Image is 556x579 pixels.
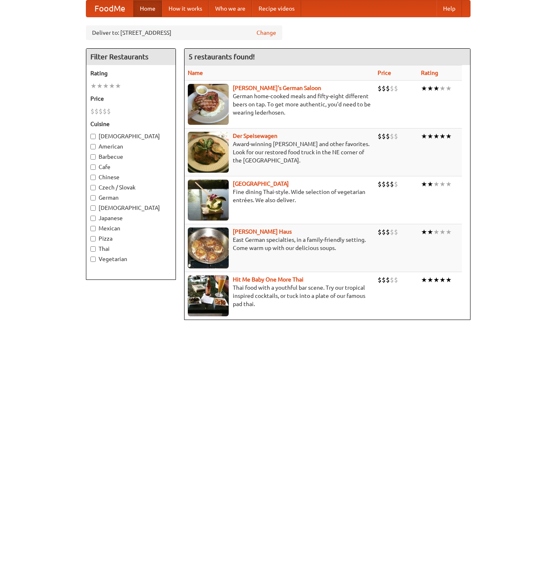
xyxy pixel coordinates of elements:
img: satay.jpg [188,180,229,221]
li: $ [386,84,390,93]
a: Hit Me Baby One More Thai [233,276,304,283]
a: Change [257,29,276,37]
label: Japanese [90,214,171,222]
li: ★ [446,84,452,93]
li: ★ [427,84,433,93]
li: ★ [446,275,452,284]
img: esthers.jpg [188,84,229,125]
p: Award-winning [PERSON_NAME] and other favorites. Look for our restored food truck in the NE corne... [188,140,371,164]
li: $ [382,180,386,189]
li: ★ [439,228,446,237]
input: Pizza [90,236,96,241]
li: $ [394,275,398,284]
input: Chinese [90,175,96,180]
li: $ [382,132,386,141]
label: Vegetarian [90,255,171,263]
li: $ [386,275,390,284]
li: ★ [446,228,452,237]
h4: Filter Restaurants [86,49,176,65]
li: $ [103,107,107,116]
li: $ [394,180,398,189]
li: $ [394,84,398,93]
p: Thai food with a youthful bar scene. Try our tropical inspired cocktails, or tuck into a plate of... [188,284,371,308]
label: Barbecue [90,153,171,161]
li: $ [386,132,390,141]
li: $ [90,107,95,116]
li: ★ [433,228,439,237]
p: German home-cooked meals and fifty-eight different beers on tap. To get more authentic, you'd nee... [188,92,371,117]
h5: Rating [90,69,171,77]
li: $ [390,84,394,93]
li: $ [386,228,390,237]
li: ★ [427,132,433,141]
input: Mexican [90,226,96,231]
li: $ [95,107,99,116]
input: Cafe [90,164,96,170]
b: [PERSON_NAME] Haus [233,228,292,235]
li: ★ [421,132,427,141]
p: East German specialties, in a family-friendly setting. Come warm up with our delicious soups. [188,236,371,252]
img: kohlhaus.jpg [188,228,229,268]
li: ★ [433,180,439,189]
a: [GEOGRAPHIC_DATA] [233,180,289,187]
a: [PERSON_NAME]'s German Saloon [233,85,321,91]
label: Mexican [90,224,171,232]
h5: Cuisine [90,120,171,128]
li: ★ [421,228,427,237]
a: Rating [421,70,438,76]
label: [DEMOGRAPHIC_DATA] [90,132,171,140]
input: German [90,195,96,201]
a: Who we are [209,0,252,17]
li: $ [107,107,111,116]
label: Cafe [90,163,171,171]
a: Home [133,0,162,17]
img: babythai.jpg [188,275,229,316]
li: $ [378,84,382,93]
input: Thai [90,246,96,252]
li: $ [378,180,382,189]
li: ★ [446,132,452,141]
input: [DEMOGRAPHIC_DATA] [90,205,96,211]
li: $ [390,180,394,189]
li: $ [378,132,382,141]
a: Der Speisewagen [233,133,277,139]
li: ★ [421,275,427,284]
h5: Price [90,95,171,103]
li: ★ [421,84,427,93]
li: ★ [109,81,115,90]
p: Fine dining Thai-style. Wide selection of vegetarian entrées. We also deliver. [188,188,371,204]
ng-pluralize: 5 restaurants found! [189,53,255,61]
label: Pizza [90,234,171,243]
li: ★ [427,275,433,284]
li: $ [386,180,390,189]
input: American [90,144,96,149]
label: German [90,194,171,202]
input: Barbecue [90,154,96,160]
li: $ [378,228,382,237]
a: Name [188,70,203,76]
li: ★ [439,180,446,189]
li: ★ [97,81,103,90]
img: speisewagen.jpg [188,132,229,173]
li: $ [390,228,394,237]
li: ★ [433,132,439,141]
label: Czech / Slovak [90,183,171,191]
label: Chinese [90,173,171,181]
a: Price [378,70,391,76]
label: Thai [90,245,171,253]
li: ★ [439,84,446,93]
input: Vegetarian [90,257,96,262]
li: $ [382,84,386,93]
li: ★ [433,84,439,93]
input: Czech / Slovak [90,185,96,190]
li: $ [394,132,398,141]
label: [DEMOGRAPHIC_DATA] [90,204,171,212]
li: ★ [427,180,433,189]
li: ★ [115,81,121,90]
li: ★ [421,180,427,189]
li: $ [99,107,103,116]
